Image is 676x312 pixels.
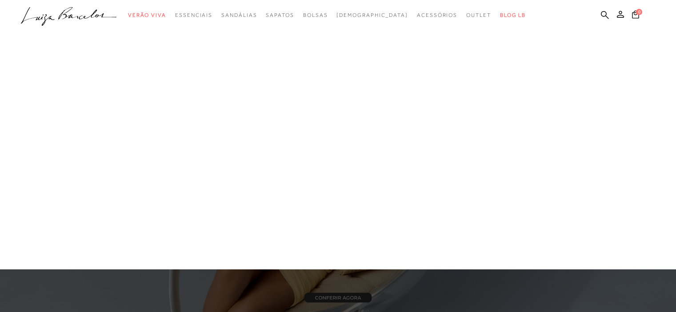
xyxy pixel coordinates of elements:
a: categoryNavScreenReaderText [128,7,166,24]
span: Bolsas [303,12,328,18]
button: 0 [629,10,642,22]
span: Sapatos [266,12,294,18]
span: Verão Viva [128,12,166,18]
a: categoryNavScreenReaderText [303,7,328,24]
a: categoryNavScreenReaderText [175,7,212,24]
span: Acessórios [417,12,457,18]
a: categoryNavScreenReaderText [221,7,257,24]
span: [DEMOGRAPHIC_DATA] [336,12,408,18]
span: BLOG LB [500,12,526,18]
a: categoryNavScreenReaderText [266,7,294,24]
a: categoryNavScreenReaderText [466,7,491,24]
a: noSubCategoriesText [336,7,408,24]
span: Sandálias [221,12,257,18]
a: BLOG LB [500,7,526,24]
span: Outlet [466,12,491,18]
span: Essenciais [175,12,212,18]
span: 0 [636,9,642,15]
a: categoryNavScreenReaderText [417,7,457,24]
